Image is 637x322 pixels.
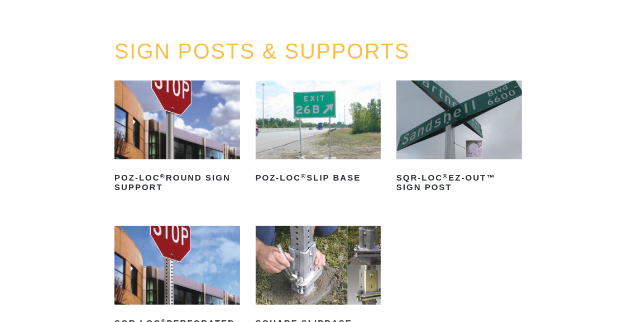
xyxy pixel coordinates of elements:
[114,80,240,196] a: POZ-LOC®Round Sign Support
[396,80,522,196] a: SQR-LOC®EZ-Out™ Sign Post
[256,80,381,187] a: POZ-LOC®Slip Base
[160,173,166,179] sup: ®
[396,169,522,196] h2: SQR-LOC EZ-Out™ Sign Post
[256,169,381,187] h2: POZ-LOC Slip Base
[301,173,306,179] sup: ®
[114,169,240,196] h2: POZ-LOC Round Sign Support
[443,173,448,179] sup: ®
[114,40,410,63] a: SIGN POSTS & SUPPORTS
